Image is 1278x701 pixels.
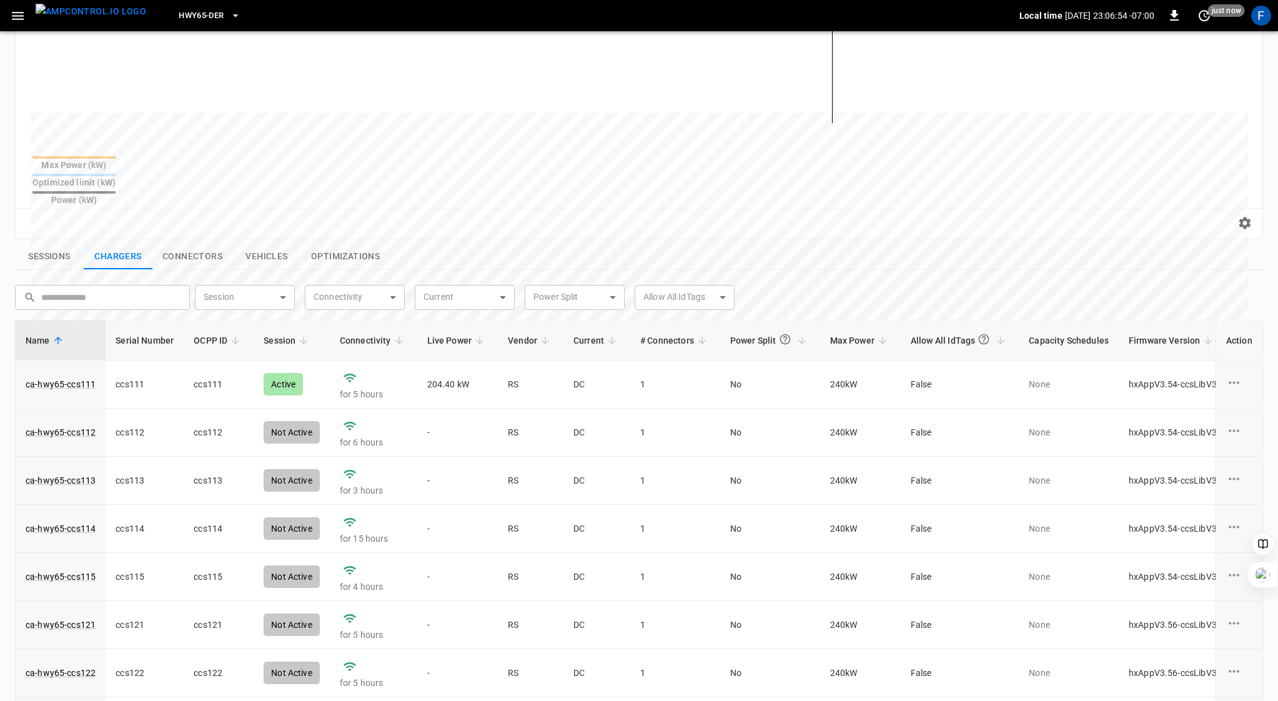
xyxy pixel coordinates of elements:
td: 1 [630,505,720,553]
td: DC [563,601,630,649]
p: for 4 hours [340,580,407,593]
a: ca-hwy65-ccs111 [26,378,96,390]
span: Name [26,333,66,348]
td: hxAppV3.54-ccsLibV3.4 [1119,553,1234,601]
td: No [720,649,820,697]
p: for 5 hours [340,629,407,641]
span: Current [573,333,620,348]
td: RS [498,649,563,697]
td: - [417,649,498,697]
span: HWY65-DER [179,9,224,23]
a: ca-hwy65-ccs122 [26,667,96,679]
div: charge point options [1226,471,1252,490]
p: [DATE] 23:06:54 -07:00 [1065,9,1154,22]
div: charge point options [1226,519,1252,538]
td: hxAppV3.56-ccsLibV3.4 [1119,601,1234,649]
th: Serial Number [106,321,184,360]
div: charge point options [1226,423,1252,442]
div: Not Active [264,662,320,684]
td: False [901,505,1019,553]
span: Max Power [830,333,891,348]
td: ccs115 [184,553,254,601]
td: - [417,601,498,649]
td: - [417,553,498,601]
td: hxAppV3.56-ccsLibV3.4 [1119,649,1234,697]
div: charge point options [1226,615,1252,634]
td: ccs114 [184,505,254,553]
td: No [720,553,820,601]
td: ccs114 [106,505,184,553]
td: 1 [630,553,720,601]
div: Not Active [264,614,320,636]
td: ccs122 [106,649,184,697]
a: ca-hwy65-ccs112 [26,426,96,439]
td: 1 [630,649,720,697]
td: DC [563,649,630,697]
div: profile-icon [1251,6,1271,26]
p: None [1029,619,1109,631]
th: Capacity Schedules [1019,321,1119,360]
td: 240 kW [820,649,901,697]
div: charge point options [1226,664,1252,682]
div: charge point options [1226,567,1252,586]
p: for 15 hours [340,532,407,545]
p: None [1029,522,1109,535]
span: Session [264,333,312,348]
div: Not Active [264,565,320,588]
td: False [901,601,1019,649]
td: ccs122 [184,649,254,697]
td: 240 kW [820,505,901,553]
td: No [720,505,820,553]
a: ca-hwy65-ccs121 [26,619,96,631]
td: 240 kW [820,553,901,601]
span: Connectivity [340,333,407,348]
button: HWY65-DER [174,4,245,28]
td: RS [498,553,563,601]
td: - [417,505,498,553]
td: hxAppV3.54-ccsLibV3.4 [1119,505,1234,553]
span: # Connectors [640,333,710,348]
td: DC [563,553,630,601]
button: set refresh interval [1194,6,1214,26]
button: show latest sessions [15,244,84,270]
p: None [1029,667,1109,679]
td: ccs121 [184,601,254,649]
td: 240 kW [820,601,901,649]
p: None [1029,570,1109,583]
p: for 5 hours [340,677,407,689]
td: RS [498,601,563,649]
a: ca-hwy65-ccs113 [26,474,96,487]
td: DC [563,505,630,553]
td: ccs115 [106,553,184,601]
span: Allow All IdTags [911,328,1009,352]
th: Action [1216,321,1262,360]
div: Not Active [264,517,320,540]
span: just now [1208,4,1245,17]
span: Vendor [508,333,553,348]
p: Local time [1019,9,1063,22]
td: 1 [630,601,720,649]
a: ca-hwy65-ccs115 [26,570,96,583]
button: show latest connectors [152,244,232,270]
td: No [720,601,820,649]
span: Firmware Version [1129,333,1216,348]
button: show latest optimizations [301,244,390,270]
button: show latest charge points [84,244,152,270]
td: RS [498,505,563,553]
td: False [901,553,1019,601]
a: ca-hwy65-ccs114 [26,522,96,535]
img: ampcontrol.io logo [36,4,146,19]
button: show latest vehicles [232,244,301,270]
td: False [901,649,1019,697]
span: Live Power [427,333,488,348]
div: charge point options [1226,375,1252,394]
span: Power Split [730,328,810,352]
span: OCPP ID [194,333,244,348]
td: ccs121 [106,601,184,649]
